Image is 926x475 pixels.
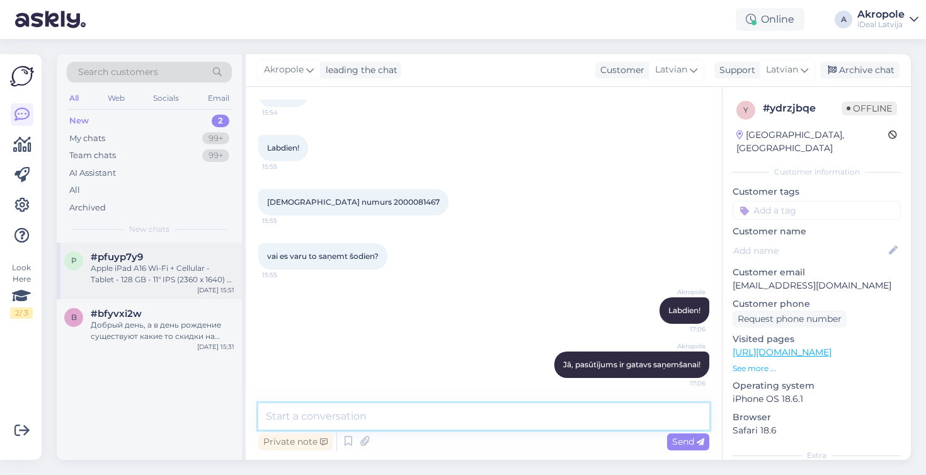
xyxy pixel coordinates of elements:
[10,307,33,319] div: 2 / 3
[91,319,234,342] div: Добрый день, а в день рождение существуют какие то скидки на технику?
[736,129,888,155] div: [GEOGRAPHIC_DATA], [GEOGRAPHIC_DATA]
[69,132,105,145] div: My chats
[743,105,748,115] span: y
[733,392,901,406] p: iPhone OS 18.6.1
[733,333,901,346] p: Visited pages
[733,266,901,279] p: Customer email
[129,224,169,235] span: New chats
[733,166,901,178] div: Customer information
[820,62,900,79] div: Archive chat
[733,201,901,220] input: Add a tag
[658,287,706,297] span: Akropole
[763,101,842,116] div: # ydrzjbqe
[658,324,706,334] span: 17:06
[668,306,700,315] span: Labdien!
[197,342,234,352] div: [DATE] 15:31
[10,64,34,88] img: Askly Logo
[842,101,897,115] span: Offline
[733,379,901,392] p: Operating system
[595,64,644,77] div: Customer
[69,149,116,162] div: Team chats
[91,308,142,319] span: #bfyvxi2w
[321,64,397,77] div: leading the chat
[267,143,299,152] span: Labdien!
[205,90,232,106] div: Email
[563,360,700,369] span: Jā, pasūtījums ir gatavs saņemšanai!
[267,251,379,261] span: vai es varu to saņemt šodien?
[202,149,229,162] div: 99+
[202,132,229,145] div: 99+
[733,411,901,424] p: Browser
[736,8,804,31] div: Online
[262,108,309,117] span: 15:54
[71,256,77,265] span: p
[733,346,832,358] a: [URL][DOMAIN_NAME]
[91,263,234,285] div: Apple iPad A16 Wi-Fi + Cellular - Tablet - 128 GB - 11" IPS (2360 x 1640) - 3G, 4G, 5G - blue
[733,450,901,461] div: Extra
[857,20,905,30] div: iDeal Latvija
[69,202,106,214] div: Archived
[78,66,158,79] span: Search customers
[733,311,847,328] div: Request phone number
[262,270,309,280] span: 15:55
[258,433,333,450] div: Private note
[197,285,234,295] div: [DATE] 15:51
[71,312,77,322] span: b
[105,90,127,106] div: Web
[658,341,706,351] span: Akropole
[733,424,901,437] p: Safari 18.6
[766,63,798,77] span: Latvian
[91,251,143,263] span: #pfuyp7y9
[733,225,901,238] p: Customer name
[672,436,704,447] span: Send
[655,63,687,77] span: Latvian
[733,363,901,374] p: See more ...
[10,262,33,319] div: Look Here
[262,216,309,226] span: 15:55
[267,197,440,207] span: [DEMOGRAPHIC_DATA] numurs 2000081467
[212,115,229,127] div: 2
[262,162,309,171] span: 15:55
[857,9,905,20] div: Akropole
[733,185,901,198] p: Customer tags
[69,184,80,197] div: All
[67,90,81,106] div: All
[835,11,852,28] div: A
[733,279,901,292] p: [EMAIL_ADDRESS][DOMAIN_NAME]
[151,90,181,106] div: Socials
[714,64,755,77] div: Support
[857,9,918,30] a: AkropoleiDeal Latvija
[733,244,886,258] input: Add name
[733,297,901,311] p: Customer phone
[69,115,89,127] div: New
[69,167,116,180] div: AI Assistant
[264,63,304,77] span: Akropole
[658,379,706,388] span: 17:06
